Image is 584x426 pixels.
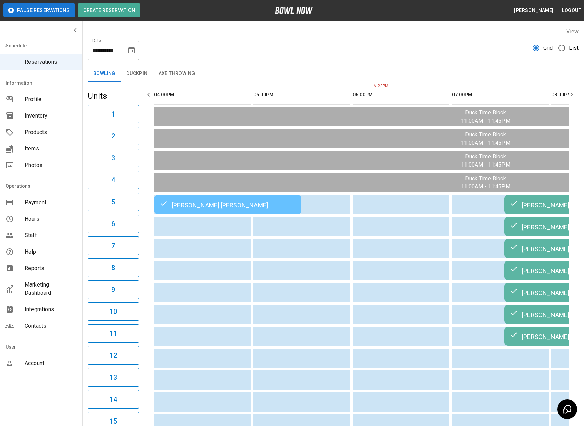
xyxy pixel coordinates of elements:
div: inventory tabs [88,65,579,82]
span: Staff [25,231,77,240]
button: 4 [88,171,139,189]
span: Items [25,145,77,153]
button: 2 [88,127,139,145]
button: Bowling [88,65,121,82]
span: Payment [25,198,77,207]
span: Profile [25,95,77,104]
h6: 8 [111,262,115,273]
button: 3 [88,149,139,167]
button: 13 [88,368,139,387]
label: View [566,28,579,35]
h6: 1 [111,109,115,120]
span: Grid [543,44,553,52]
button: Logout [559,4,584,17]
span: Hours [25,215,77,223]
span: Integrations [25,305,77,314]
h6: 14 [110,394,117,405]
span: Reports [25,264,77,272]
th: 06:00PM [353,85,449,105]
span: Account [25,359,77,367]
span: Marketing Dashboard [25,281,77,297]
h6: 7 [111,240,115,251]
span: Photos [25,161,77,169]
h6: 4 [111,174,115,185]
span: List [569,44,579,52]
button: [PERSON_NAME] [511,4,556,17]
th: 04:00PM [154,85,251,105]
h6: 9 [111,284,115,295]
h6: 13 [110,372,117,383]
button: Axe Throwing [153,65,201,82]
button: 14 [88,390,139,409]
h6: 6 [111,218,115,229]
button: Choose date, selected date is Jul 10, 2025 [125,44,138,57]
span: Products [25,128,77,136]
h5: Units [88,90,139,101]
div: [PERSON_NAME] [PERSON_NAME] [PERSON_NAME] [PERSON_NAME] [PERSON_NAME] [PERSON_NAME] [PERSON_NAME]... [160,200,296,209]
button: Pause Reservations [3,3,75,17]
button: 8 [88,258,139,277]
img: logo [275,7,313,14]
span: Reservations [25,58,77,66]
h6: 5 [111,196,115,207]
button: 5 [88,193,139,211]
h6: 3 [111,153,115,163]
h6: 11 [110,328,117,339]
button: 7 [88,236,139,255]
span: Help [25,248,77,256]
button: 1 [88,105,139,123]
h6: 10 [110,306,117,317]
th: 07:00PM [452,85,549,105]
span: Inventory [25,112,77,120]
th: 05:00PM [253,85,350,105]
span: 6:23PM [372,83,374,90]
button: 9 [88,280,139,299]
button: 11 [88,324,139,343]
button: 10 [88,302,139,321]
button: 12 [88,346,139,365]
span: Contacts [25,322,77,330]
h6: 2 [111,131,115,142]
button: 6 [88,215,139,233]
h6: 12 [110,350,117,361]
button: Duckpin [121,65,153,82]
button: Create Reservation [78,3,140,17]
